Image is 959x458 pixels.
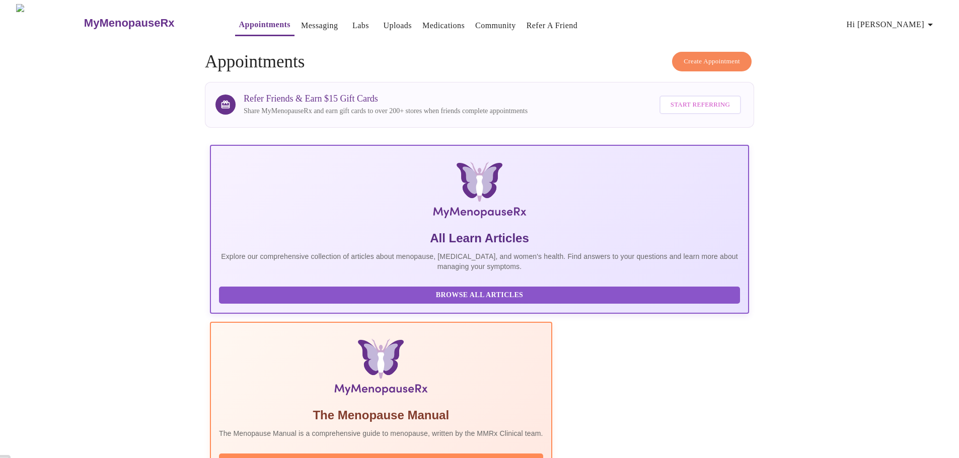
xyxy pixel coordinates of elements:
h4: Appointments [205,52,754,72]
a: Browse All Articles [219,290,743,299]
button: Appointments [235,15,294,36]
img: MyMenopauseRx Logo [300,162,659,222]
button: Labs [344,16,377,36]
button: Refer a Friend [523,16,582,36]
a: Labs [352,19,369,33]
a: MyMenopauseRx [83,6,214,41]
button: Uploads [379,16,416,36]
h5: All Learn Articles [219,230,740,246]
img: Menopause Manual [270,339,491,399]
span: Browse All Articles [229,289,730,302]
button: Community [471,16,520,36]
a: Community [475,19,516,33]
span: Create Appointment [684,56,740,67]
button: Messaging [297,16,342,36]
button: Create Appointment [672,52,752,71]
h3: Refer Friends & Earn $15 Gift Cards [244,94,528,104]
button: Start Referring [659,96,741,114]
button: Browse All Articles [219,287,740,304]
p: The Menopause Manual is a comprehensive guide to menopause, written by the MMRx Clinical team. [219,428,543,438]
a: Messaging [301,19,338,33]
img: MyMenopauseRx Logo [16,4,83,42]
button: Hi [PERSON_NAME] [843,15,940,35]
span: Start Referring [671,99,730,111]
a: Start Referring [657,90,744,119]
a: Refer a Friend [527,19,578,33]
p: Explore our comprehensive collection of articles about menopause, [MEDICAL_DATA], and women's hea... [219,251,740,271]
h3: MyMenopauseRx [84,17,175,30]
p: Share MyMenopauseRx and earn gift cards to over 200+ stores when friends complete appointments [244,106,528,116]
h5: The Menopause Manual [219,407,543,423]
span: Hi [PERSON_NAME] [847,18,936,32]
a: Appointments [239,18,290,32]
button: Medications [418,16,469,36]
a: Uploads [383,19,412,33]
a: Medications [422,19,465,33]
